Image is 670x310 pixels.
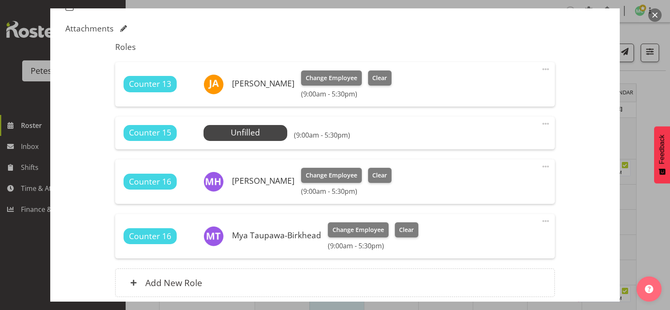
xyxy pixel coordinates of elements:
button: Clear [395,222,419,237]
button: Feedback - Show survey [654,126,670,183]
h6: Add New Role [145,277,202,288]
img: mya-taupawa-birkhead5814.jpg [204,226,224,246]
img: help-xxl-2.png [645,285,653,293]
h6: [PERSON_NAME] [232,176,294,185]
span: Clear [399,225,414,234]
span: Clear [372,171,387,180]
span: Change Employee [306,171,357,180]
button: Change Employee [301,70,362,86]
h6: (9:00am - 5:30pm) [294,131,350,139]
span: Clear [372,73,387,83]
span: Change Employee [332,225,384,234]
span: Counter 16 [129,176,171,188]
span: Counter 13 [129,78,171,90]
img: jeseryl-armstrong10788.jpg [204,74,224,94]
h6: [PERSON_NAME] [232,79,294,88]
h6: Mya Taupawa-Birkhead [232,231,321,240]
h6: (9:00am - 5:30pm) [301,187,392,195]
button: Clear [368,168,392,183]
span: Unfilled [231,127,260,138]
span: Counter 15 [129,127,171,139]
button: Change Employee [328,222,389,237]
span: Change Employee [306,73,357,83]
h5: Attachments [65,23,113,34]
span: Feedback [658,135,666,164]
h6: (9:00am - 5:30pm) [301,90,392,98]
button: Change Employee [301,168,362,183]
img: mackenzie-halford4471.jpg [204,172,224,192]
h6: (9:00am - 5:30pm) [328,242,418,250]
button: Clear [368,70,392,86]
h5: Roles [115,42,554,52]
span: Counter 16 [129,230,171,242]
